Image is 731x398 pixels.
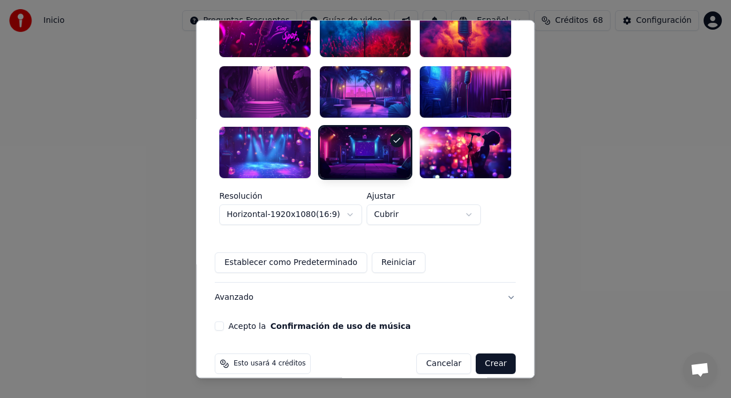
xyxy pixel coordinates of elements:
button: Reiniciar [372,252,425,273]
button: Crear [476,353,516,374]
label: Ajustar [367,192,481,200]
label: Acepto la [228,322,411,330]
button: Acepto la [271,322,411,330]
label: Resolución [219,192,362,200]
button: Establecer como Predeterminado [215,252,367,273]
button: Avanzado [215,283,516,312]
button: Cancelar [417,353,472,374]
span: Esto usará 4 créditos [234,359,306,368]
